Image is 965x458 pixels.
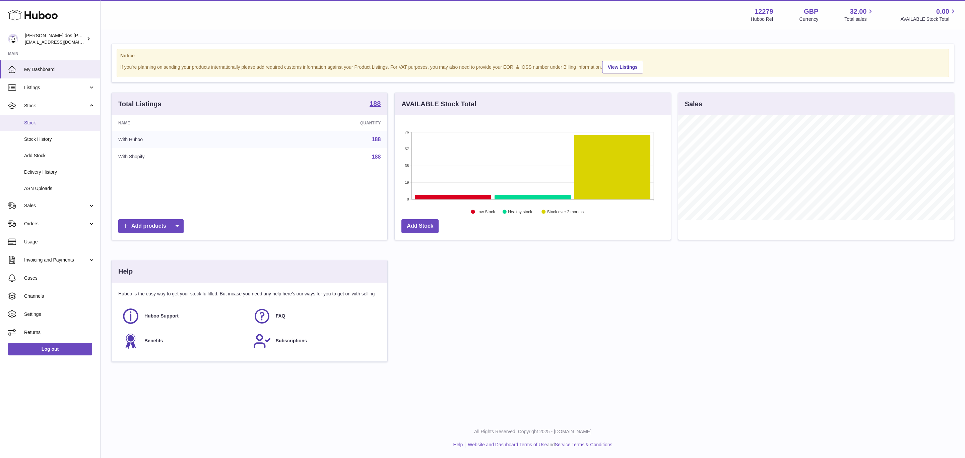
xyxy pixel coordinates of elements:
[24,275,95,281] span: Cases
[120,53,945,59] strong: Notice
[8,34,18,44] img: internalAdmin-12279@internal.huboo.com
[24,120,95,126] span: Stock
[900,7,957,22] a: 0.00 AVAILABLE Stock Total
[465,442,612,448] li: and
[24,311,95,318] span: Settings
[453,442,463,447] a: Help
[370,100,381,108] a: 188
[799,16,819,22] div: Currency
[120,60,945,73] div: If you're planning on sending your products internationally please add required customs informati...
[144,313,179,319] span: Huboo Support
[25,39,99,45] span: [EMAIL_ADDRESS][DOMAIN_NAME]
[24,257,88,263] span: Invoicing and Payments
[405,147,409,151] text: 57
[112,148,260,166] td: With Shopify
[118,100,162,109] h3: Total Listings
[936,7,949,16] span: 0.00
[685,100,702,109] h3: Sales
[24,329,95,336] span: Returns
[372,154,381,160] a: 188
[24,66,95,73] span: My Dashboard
[407,197,409,201] text: 0
[8,343,92,355] a: Log out
[260,115,387,131] th: Quantity
[468,442,547,447] a: Website and Dashboard Terms of Use
[122,332,246,350] a: Benefits
[370,100,381,107] strong: 188
[405,130,409,134] text: 76
[276,313,285,319] span: FAQ
[24,169,95,175] span: Delivery History
[751,16,773,22] div: Huboo Ref
[24,203,88,209] span: Sales
[24,136,95,142] span: Stock History
[401,219,439,233] a: Add Stock
[900,16,957,22] span: AVAILABLE Stock Total
[118,291,381,297] p: Huboo is the easy way to get your stock fulfilled. But incase you need any help here's our ways f...
[24,239,95,245] span: Usage
[547,210,584,214] text: Stock over 2 months
[253,332,378,350] a: Subscriptions
[24,153,95,159] span: Add Stock
[372,136,381,142] a: 188
[24,103,88,109] span: Stock
[24,293,95,299] span: Channels
[24,84,88,91] span: Listings
[122,307,246,325] a: Huboo Support
[401,100,476,109] h3: AVAILABLE Stock Total
[25,33,85,45] div: [PERSON_NAME] dos [PERSON_NAME]
[24,185,95,192] span: ASN Uploads
[850,7,866,16] span: 32.00
[144,338,163,344] span: Benefits
[24,221,88,227] span: Orders
[804,7,818,16] strong: GBP
[508,210,533,214] text: Healthy stock
[405,164,409,168] text: 38
[844,16,874,22] span: Total sales
[118,219,184,233] a: Add products
[118,267,133,276] h3: Help
[555,442,613,447] a: Service Terms & Conditions
[112,115,260,131] th: Name
[844,7,874,22] a: 32.00 Total sales
[755,7,773,16] strong: 12279
[106,428,960,435] p: All Rights Reserved. Copyright 2025 - [DOMAIN_NAME]
[253,307,378,325] a: FAQ
[405,180,409,184] text: 19
[276,338,307,344] span: Subscriptions
[476,210,495,214] text: Low Stock
[602,61,643,73] a: View Listings
[112,131,260,148] td: With Huboo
